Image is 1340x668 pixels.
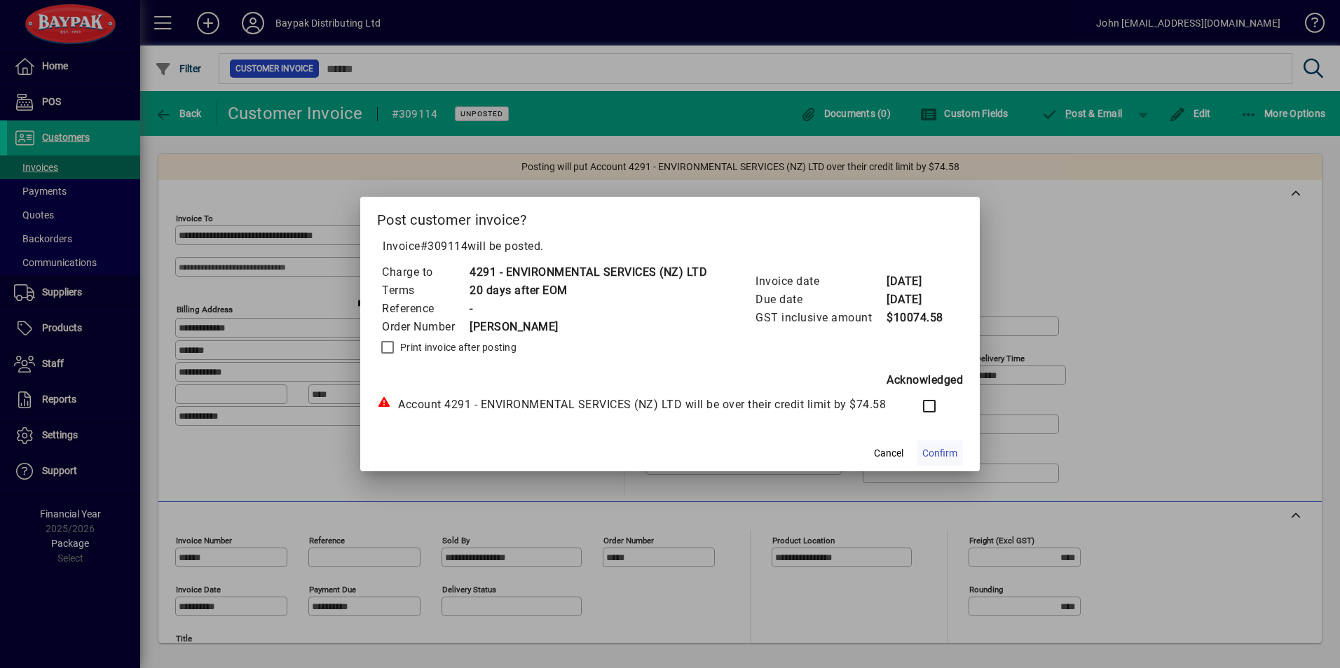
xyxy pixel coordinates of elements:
[886,309,943,327] td: $10074.58
[755,291,886,309] td: Due date
[377,396,895,413] div: Account 4291 - ENVIRONMENTAL SERVICES (NZ) LTD will be over their credit limit by $74.58
[886,291,943,309] td: [DATE]
[360,197,980,237] h2: Post customer invoice?
[397,340,517,354] label: Print invoice after posting
[755,309,886,327] td: GST inclusive amount
[381,318,469,336] td: Order Number
[866,440,911,466] button: Cancel
[886,272,943,291] td: [DATE]
[381,281,469,300] td: Terms
[377,372,963,389] div: Acknowledged
[922,446,957,461] span: Confirm
[381,263,469,281] td: Charge to
[874,446,903,461] span: Cancel
[469,300,707,318] td: -
[381,300,469,318] td: Reference
[469,263,707,281] td: 4291 - ENVIRONMENTAL SERVICES (NZ) LTD
[377,238,963,255] p: Invoice will be posted .
[469,318,707,336] td: [PERSON_NAME]
[469,281,707,300] td: 20 days after EOM
[917,440,963,466] button: Confirm
[421,239,468,253] span: #309114
[755,272,886,291] td: Invoice date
